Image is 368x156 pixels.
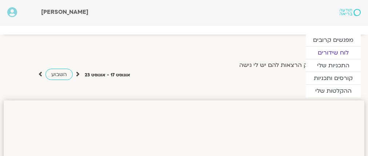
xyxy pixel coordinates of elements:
[306,34,361,46] a: מפגשים קרובים
[306,72,361,84] a: קורסים ותכניות
[51,71,67,78] span: השבוע
[85,71,130,79] p: אוגוסט 17 - אוגוסט 23
[41,8,88,16] span: [PERSON_NAME]
[306,59,361,72] a: התכניות שלי
[239,62,323,68] label: הצג רק הרצאות להם יש לי גישה
[306,85,361,97] a: ההקלטות שלי
[306,47,361,59] a: לוח שידורים
[45,69,73,80] a: השבוע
